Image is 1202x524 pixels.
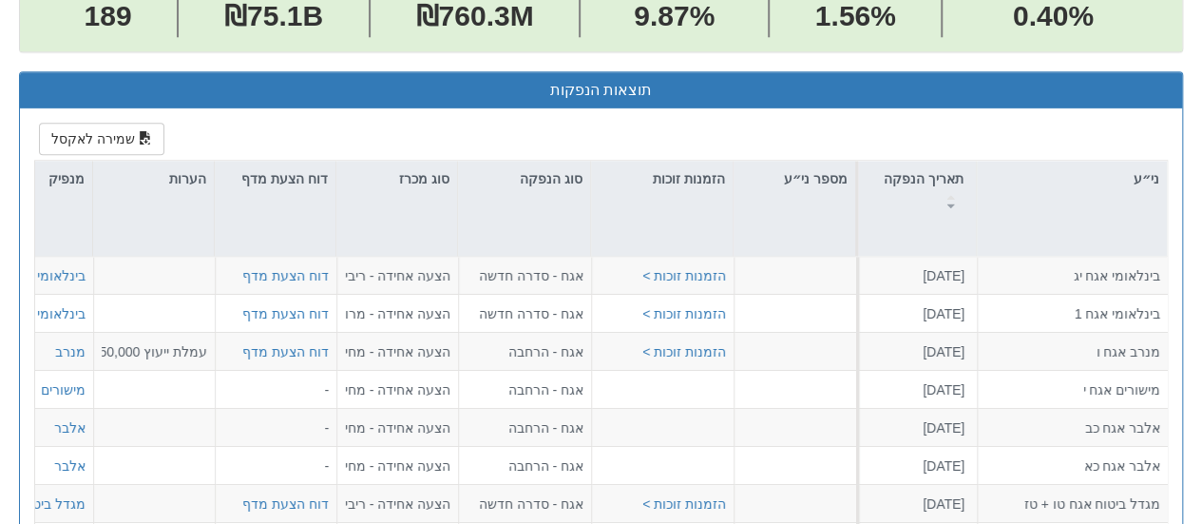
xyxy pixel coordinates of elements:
[336,161,457,197] div: סוג מכרז
[467,456,583,475] div: אגח - הרחבה
[215,161,335,219] div: דוח הצעת מדף
[324,420,329,436] span: -
[324,382,329,398] span: -
[458,161,590,197] div: סוג הנפקה
[467,495,583,514] div: אגח - סדרה חדשה
[242,306,329,321] a: דוח הצעת מדף
[865,342,964,361] div: [DATE]
[985,495,1160,514] div: מגדל ביטוח אגח טו + טז
[865,304,964,323] div: [DATE]
[642,304,726,323] button: הזמנות זוכות >
[324,458,329,474] span: -
[467,342,583,361] div: אגח - הרחבה
[345,495,450,514] div: הצעה אחידה - ריבית
[242,344,329,359] a: דוח הצעת מדף
[642,342,726,361] button: הזמנות זוכות >
[54,418,86,437] button: אלבר
[242,268,329,283] a: דוח הצעת מדף
[345,342,450,361] div: הצעה אחידה - מחיר
[642,266,726,285] button: הזמנות זוכות >
[642,495,726,514] button: הזמנות זוכות >
[242,496,329,512] a: דוח הצעת מדף
[54,456,86,475] button: אלבר
[865,380,964,399] div: [DATE]
[41,380,86,399] button: מישורים
[865,266,964,285] div: [DATE]
[345,456,450,475] div: הצעה אחידה - מחיר
[34,82,1168,99] h3: תוצאות הנפקות
[865,418,964,437] div: [DATE]
[345,304,450,323] div: הצעה אחידה - מרווח
[985,304,1160,323] div: בינלאומי אגח 1
[734,161,855,197] div: מספר ני״ע
[865,456,964,475] div: [DATE]
[858,161,976,219] div: תאריך הנפקה
[467,418,583,437] div: אגח - הרחבה
[865,495,964,514] div: [DATE]
[345,266,450,285] div: הצעה אחידה - ריבית
[985,266,1160,285] div: בינלאומי אגח יג
[985,418,1160,437] div: אלבר אגח כב
[55,342,86,361] button: מנרב
[39,123,164,155] button: שמירה לאקסל
[467,380,583,399] div: אגח - הרחבה
[467,266,583,285] div: אגח - סדרה חדשה
[345,380,450,399] div: הצעה אחידה - מחיר
[93,161,214,197] div: הערות
[102,342,207,361] div: עמלת ייעוץ 150,000 ₪
[977,161,1167,197] div: ני״ע
[985,380,1160,399] div: מישורים אגח י
[345,418,450,437] div: הצעה אחידה - מחיר
[591,161,733,197] div: הזמנות זוכות
[467,304,583,323] div: אגח - סדרה חדשה
[985,456,1160,475] div: אלבר אגח כא
[985,342,1160,361] div: מנרב אגח ו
